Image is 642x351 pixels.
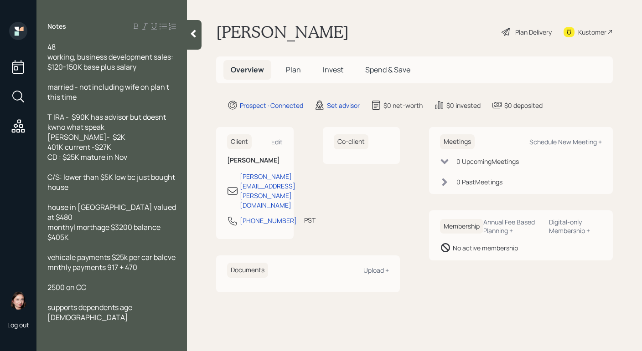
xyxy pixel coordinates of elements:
div: Log out [7,320,29,329]
span: 48 [47,42,56,52]
span: T IRA - $90K has advisor but doesnt kwno what speak [47,112,167,132]
div: $0 invested [446,101,481,110]
span: [PERSON_NAME]- $2K [47,132,125,142]
div: $0 deposited [504,101,543,110]
div: [PERSON_NAME][EMAIL_ADDRESS][PERSON_NAME][DOMAIN_NAME] [240,172,295,210]
div: 0 Upcoming Meeting s [456,157,519,166]
div: $0 net-worth [383,101,423,110]
span: CD : $25K mature in Nov [47,152,127,162]
h6: Membership [440,219,483,234]
span: working, business development sales: $120-150K base plus salary [47,52,175,72]
h6: [PERSON_NAME] [227,157,283,164]
span: Overview [231,65,264,75]
div: Upload + [363,266,389,275]
h6: Co-client [334,134,368,149]
h6: Client [227,134,252,149]
h6: Meetings [440,134,475,149]
div: [PHONE_NUMBER] [240,216,297,225]
label: Notes [47,22,66,31]
span: 2500 on CC [47,282,86,292]
span: monthyl morthage $3200 balance $405K [47,222,162,242]
span: supports dependents age [DEMOGRAPHIC_DATA] [47,302,134,322]
div: No active membership [453,243,518,253]
div: Plan Delivery [515,27,552,37]
div: PST [304,215,316,225]
span: Plan [286,65,301,75]
div: Edit [271,137,283,146]
div: Annual Fee Based Planning + [483,218,542,235]
h1: [PERSON_NAME] [216,22,349,42]
div: 0 Past Meeting s [456,177,502,187]
div: Schedule New Meeting + [529,137,602,146]
div: Prospect · Connected [240,101,303,110]
span: vehicale payments $25k per car balcve [47,252,176,262]
span: Invest [323,65,343,75]
div: Set advisor [327,101,360,110]
span: 401K current -$27K [47,142,111,152]
span: married - not including wife on plan t this time [47,82,171,102]
span: house in [GEOGRAPHIC_DATA] valued at $480 [47,202,177,222]
span: C/S: lower than $5K low bc just bought house [47,172,176,192]
span: Spend & Save [365,65,410,75]
div: Digital-only Membership + [549,218,602,235]
span: mnthly payments 917 + 470 [47,262,137,272]
h6: Documents [227,263,268,278]
div: Kustomer [578,27,606,37]
img: aleksandra-headshot.png [9,291,27,310]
